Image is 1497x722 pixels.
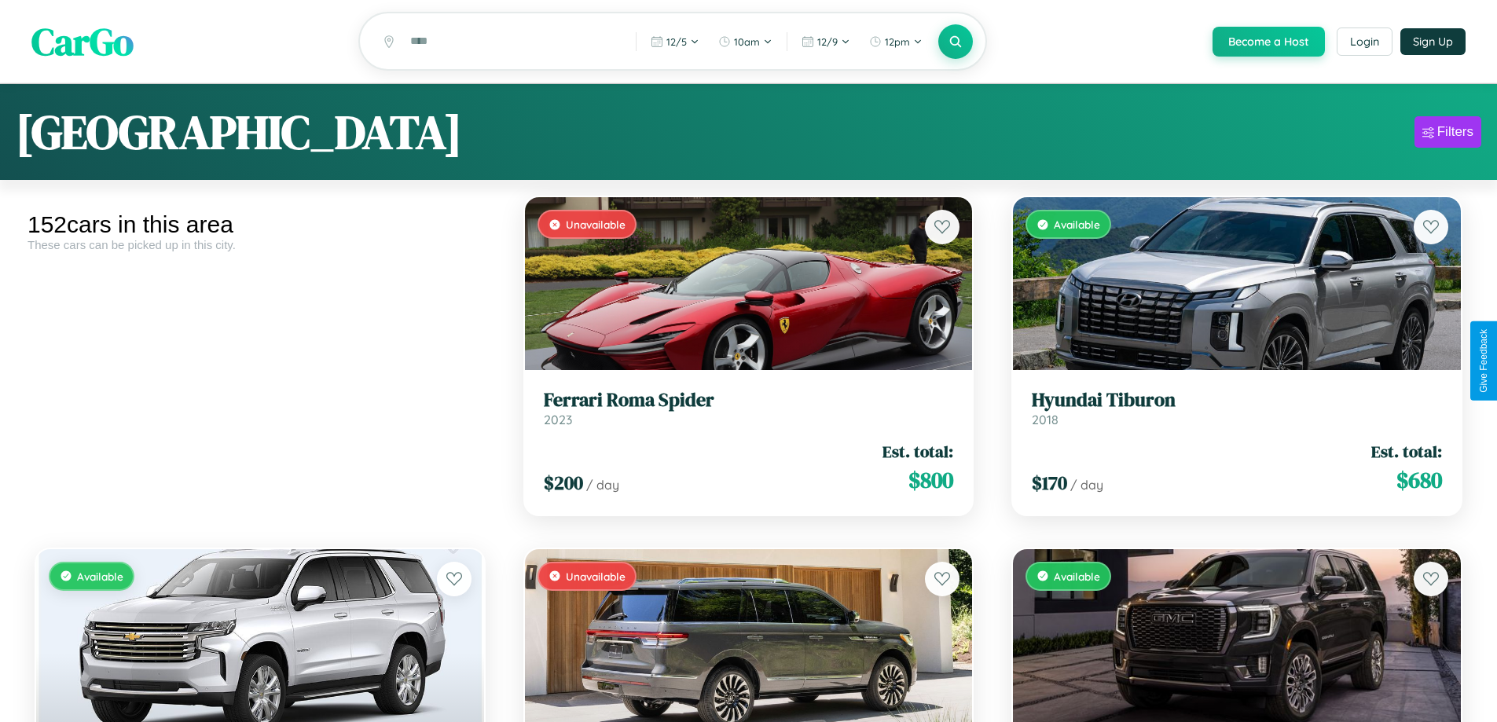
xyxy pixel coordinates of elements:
[1032,389,1442,412] h3: Hyundai Tiburon
[1054,570,1100,583] span: Available
[885,35,910,48] span: 12pm
[794,29,858,54] button: 12/9
[566,570,626,583] span: Unavailable
[1032,389,1442,427] a: Hyundai Tiburon2018
[1337,27,1392,56] button: Login
[544,470,583,496] span: $ 200
[1213,27,1325,57] button: Become a Host
[710,29,780,54] button: 10am
[566,218,626,231] span: Unavailable
[817,35,838,48] span: 12 / 9
[643,29,707,54] button: 12/5
[1414,116,1481,148] button: Filters
[1478,329,1489,393] div: Give Feedback
[1396,464,1442,496] span: $ 680
[1054,218,1100,231] span: Available
[1032,412,1059,427] span: 2018
[544,412,572,427] span: 2023
[861,29,930,54] button: 12pm
[1371,440,1442,463] span: Est. total:
[1070,477,1103,493] span: / day
[544,389,954,427] a: Ferrari Roma Spider2023
[666,35,687,48] span: 12 / 5
[1437,124,1473,140] div: Filters
[586,477,619,493] span: / day
[544,389,954,412] h3: Ferrari Roma Spider
[908,464,953,496] span: $ 800
[28,211,493,238] div: 152 cars in this area
[31,16,134,68] span: CarGo
[1032,470,1067,496] span: $ 170
[77,570,123,583] span: Available
[1400,28,1466,55] button: Sign Up
[734,35,760,48] span: 10am
[882,440,953,463] span: Est. total:
[28,238,493,251] div: These cars can be picked up in this city.
[16,100,462,164] h1: [GEOGRAPHIC_DATA]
